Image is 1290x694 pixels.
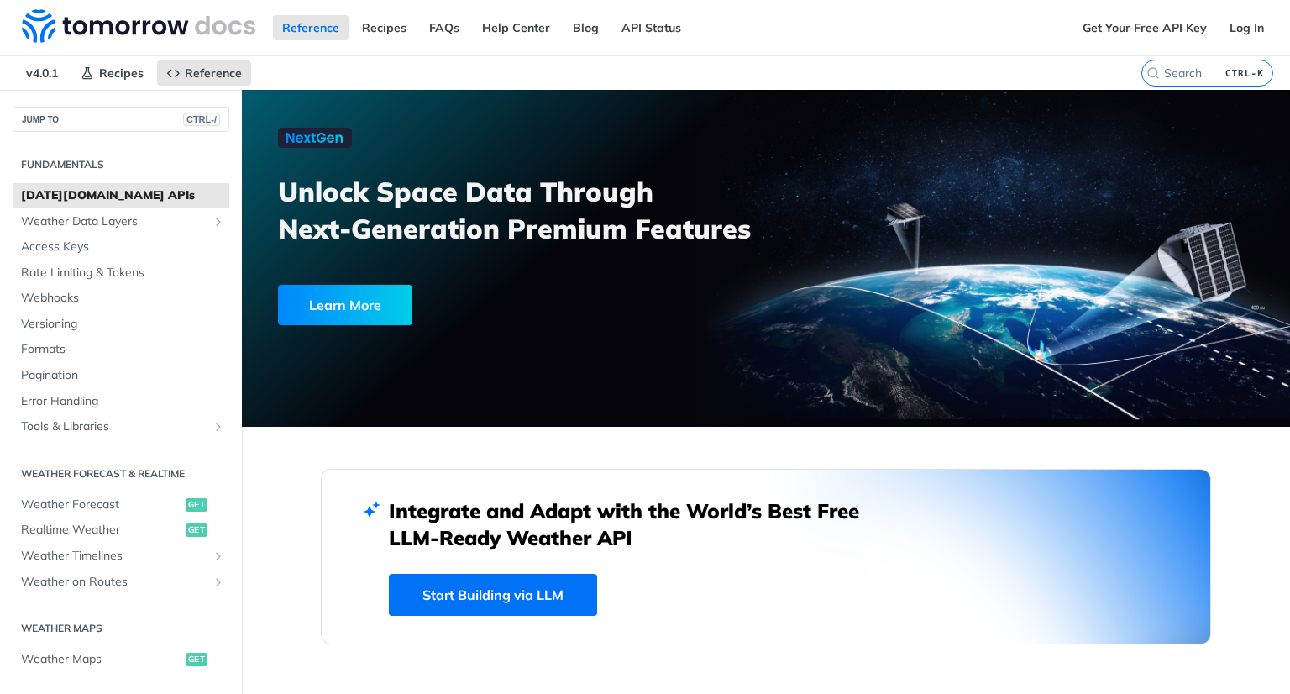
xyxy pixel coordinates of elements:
a: Learn More [278,285,683,325]
a: Help Center [473,15,559,40]
h2: Weather Maps [13,621,229,636]
a: Weather Forecastget [13,492,229,518]
span: get [186,498,207,512]
button: JUMP TOCTRL-/ [13,107,229,132]
a: Versioning [13,312,229,337]
a: Log In [1220,15,1273,40]
span: [DATE][DOMAIN_NAME] APIs [21,187,225,204]
a: Weather TimelinesShow subpages for Weather Timelines [13,544,229,569]
a: Get Your Free API Key [1073,15,1216,40]
h3: Unlock Space Data Through Next-Generation Premium Features [278,173,784,247]
a: Start Building via LLM [389,574,597,616]
span: Pagination [21,367,225,384]
span: CTRL-/ [183,113,220,126]
span: v4.0.1 [17,60,67,86]
span: Realtime Weather [21,522,181,539]
svg: Search [1146,66,1160,80]
span: Formats [21,341,225,358]
span: Recipes [99,66,144,81]
a: Weather Data LayersShow subpages for Weather Data Layers [13,209,229,234]
span: get [186,523,207,537]
button: Show subpages for Weather on Routes [212,576,225,589]
span: Weather Timelines [21,548,207,565]
img: NextGen [278,128,352,148]
a: Weather Mapsget [13,647,229,672]
span: Tools & Libraries [21,418,207,435]
a: Webhooks [13,286,229,311]
span: Access Keys [21,239,225,255]
span: Error Handling [21,393,225,410]
a: Realtime Weatherget [13,518,229,543]
a: Reference [273,15,349,40]
a: Recipes [353,15,416,40]
a: Recipes [71,60,153,86]
span: Rate Limiting & Tokens [21,265,225,281]
kbd: CTRL-K [1221,65,1268,81]
a: Tools & LibrariesShow subpages for Tools & Libraries [13,414,229,439]
button: Show subpages for Tools & Libraries [212,420,225,434]
img: Tomorrow.io Weather API Docs [22,9,255,43]
h2: Fundamentals [13,157,229,172]
span: Weather Data Layers [21,213,207,230]
a: Rate Limiting & Tokens [13,260,229,286]
a: Formats [13,337,229,362]
a: [DATE][DOMAIN_NAME] APIs [13,183,229,208]
a: Pagination [13,363,229,388]
button: Show subpages for Weather Data Layers [212,215,225,229]
a: Blog [564,15,608,40]
span: Weather on Routes [21,574,207,591]
a: Weather on RoutesShow subpages for Weather on Routes [13,570,229,595]
button: Show subpages for Weather Timelines [212,549,225,563]
a: API Status [612,15,690,40]
a: Reference [157,60,251,86]
span: get [186,653,207,666]
a: Error Handling [13,389,229,414]
span: Weather Maps [21,651,181,668]
span: Weather Forecast [21,497,181,513]
span: Versioning [21,316,225,333]
a: FAQs [420,15,469,40]
a: Access Keys [13,234,229,260]
h2: Integrate and Adapt with the World’s Best Free LLM-Ready Weather API [389,497,884,551]
div: Learn More [278,285,412,325]
h2: Weather Forecast & realtime [13,466,229,481]
span: Reference [185,66,242,81]
span: Webhooks [21,290,225,307]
